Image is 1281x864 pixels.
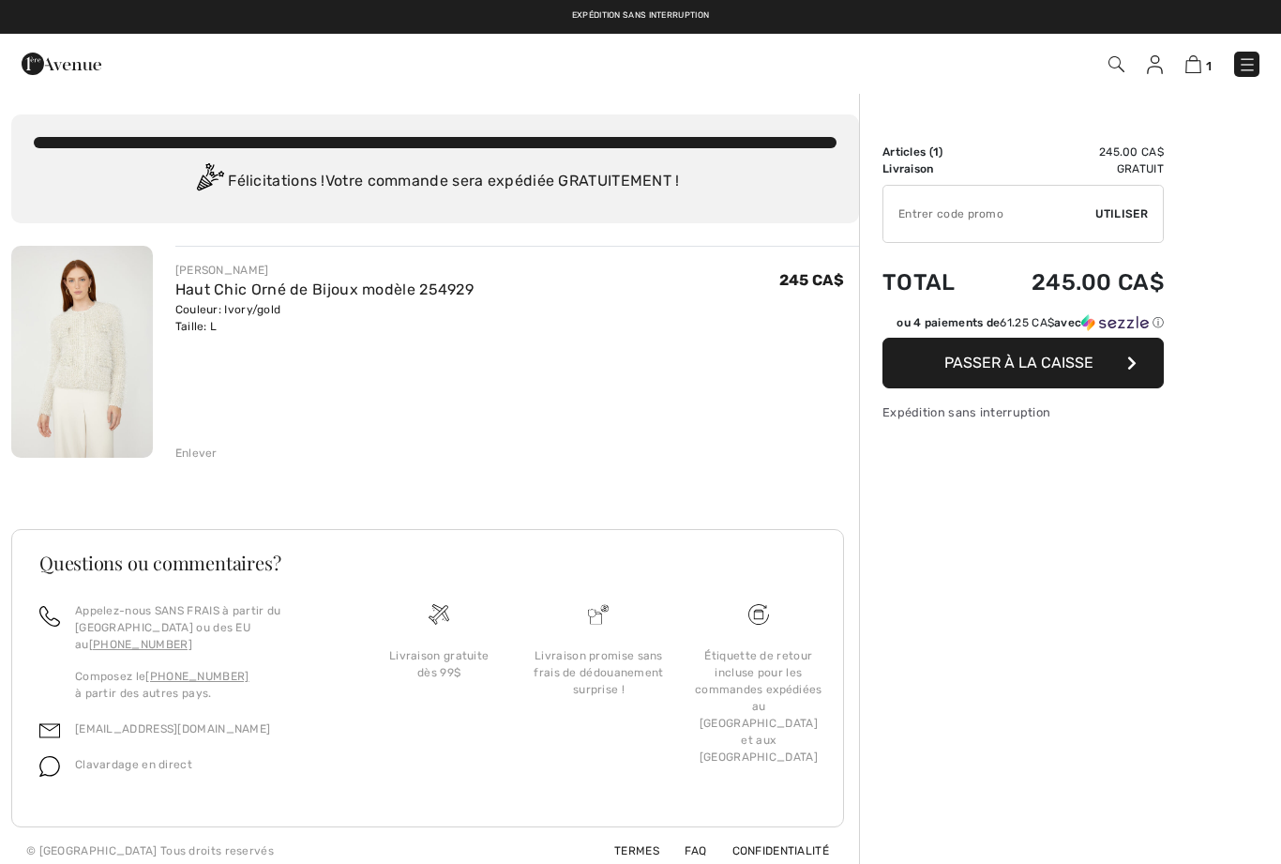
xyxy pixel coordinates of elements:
[175,262,474,279] div: [PERSON_NAME]
[1108,56,1124,72] img: Recherche
[982,250,1164,314] td: 245.00 CA$
[39,756,60,777] img: chat
[145,670,249,683] a: [PHONE_NUMBER]
[534,647,663,698] div: Livraison promise sans frais de dédouanement surprise !
[1185,55,1201,73] img: Panier d'achat
[39,553,816,572] h3: Questions ou commentaires?
[39,606,60,627] img: call
[882,160,982,177] td: Livraison
[1206,59,1212,73] span: 1
[748,604,769,625] img: Livraison gratuite dès 99$
[22,53,101,71] a: 1ère Avenue
[882,338,1164,388] button: Passer à la caisse
[75,602,337,653] p: Appelez-nous SANS FRAIS à partir du [GEOGRAPHIC_DATA] ou des EU au
[75,668,337,702] p: Composez le à partir des autres pays.
[429,604,449,625] img: Livraison gratuite dès 99$
[944,354,1093,371] span: Passer à la caisse
[710,844,830,857] a: Confidentialité
[190,163,228,201] img: Congratulation2.svg
[882,250,982,314] td: Total
[26,842,274,859] div: © [GEOGRAPHIC_DATA] Tous droits reservés
[882,403,1164,421] div: Expédition sans interruption
[882,144,982,160] td: Articles ( )
[374,647,504,681] div: Livraison gratuite dès 99$
[662,844,706,857] a: FAQ
[75,758,192,771] span: Clavardage en direct
[897,314,1164,331] div: ou 4 paiements de avec
[779,271,844,289] span: 245 CA$
[1185,53,1212,75] a: 1
[883,186,1095,242] input: Code promo
[22,45,101,83] img: 1ère Avenue
[982,144,1164,160] td: 245.00 CA$
[592,844,659,857] a: Termes
[588,604,609,625] img: Livraison promise sans frais de dédouanement surprise&nbsp;!
[694,647,823,765] div: Étiquette de retour incluse pour les commandes expédiées au [GEOGRAPHIC_DATA] et aux [GEOGRAPHIC_...
[39,720,60,741] img: email
[1095,205,1148,222] span: Utiliser
[89,638,192,651] a: [PHONE_NUMBER]
[1000,316,1054,329] span: 61.25 CA$
[982,160,1164,177] td: Gratuit
[1238,55,1257,74] img: Menu
[75,722,270,735] a: [EMAIL_ADDRESS][DOMAIN_NAME]
[882,314,1164,338] div: ou 4 paiements de61.25 CA$avecSezzle Cliquez pour en savoir plus sur Sezzle
[175,301,474,335] div: Couleur: Ivory/gold Taille: L
[1081,314,1149,331] img: Sezzle
[175,280,474,298] a: Haut Chic Orné de Bijoux modèle 254929
[34,163,836,201] div: Félicitations ! Votre commande sera expédiée GRATUITEMENT !
[175,445,218,462] div: Enlever
[11,246,153,458] img: Haut Chic Orné de Bijoux modèle 254929
[1147,55,1163,74] img: Mes infos
[933,145,939,159] span: 1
